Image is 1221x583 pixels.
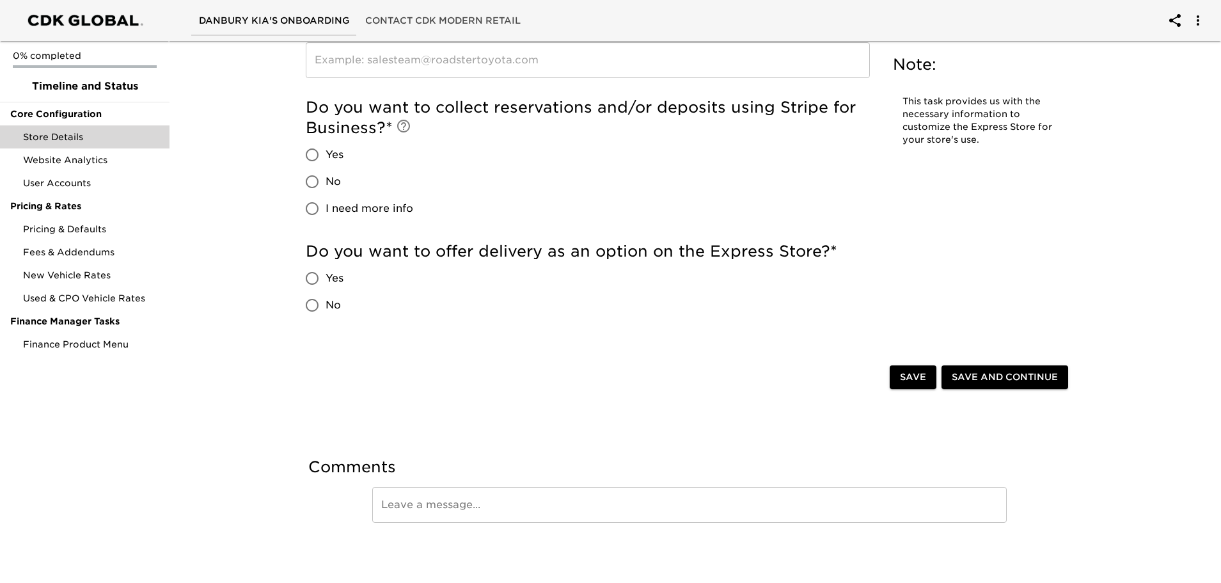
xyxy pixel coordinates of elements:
h5: Do you want to offer delivery as an option on the Express Store? [306,241,870,262]
span: User Accounts [23,177,159,189]
span: Fees & Addendums [23,246,159,259]
span: Pricing & Defaults [23,223,159,236]
p: This task provides us with the necessary information to customize the Express Store for your stor... [902,95,1056,147]
span: Yes [326,271,343,286]
span: Finance Product Menu [23,338,159,351]
button: account of current user [1160,5,1190,36]
p: 0% completed [13,49,157,62]
span: Store Details [23,131,159,143]
button: Save and Continue [941,365,1068,389]
span: Website Analytics [23,154,159,166]
h5: Do you want to collect reservations and/or deposits using Stripe for Business? [306,97,870,138]
button: account of current user [1183,5,1213,36]
span: New Vehicle Rates [23,269,159,282]
h5: Note: [893,54,1066,75]
input: Example: salesteam@roadstertoyota.com [306,42,870,78]
span: No [326,298,341,313]
span: Core Configuration [10,108,159,120]
span: Used & CPO Vehicle Rates [23,292,159,305]
span: Yes [326,147,343,163]
span: Timeline and Status [10,79,159,94]
span: Save [900,369,926,385]
span: Finance Manager Tasks [10,315,159,328]
button: Save [890,365,936,389]
span: Pricing & Rates [10,200,159,212]
span: I need more info [326,201,413,216]
span: Danbury Kia's Onboarding [199,13,350,29]
h5: Comments [308,457,1071,477]
span: Save and Continue [952,369,1058,385]
span: Contact CDK Modern Retail [365,13,521,29]
span: No [326,174,341,189]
